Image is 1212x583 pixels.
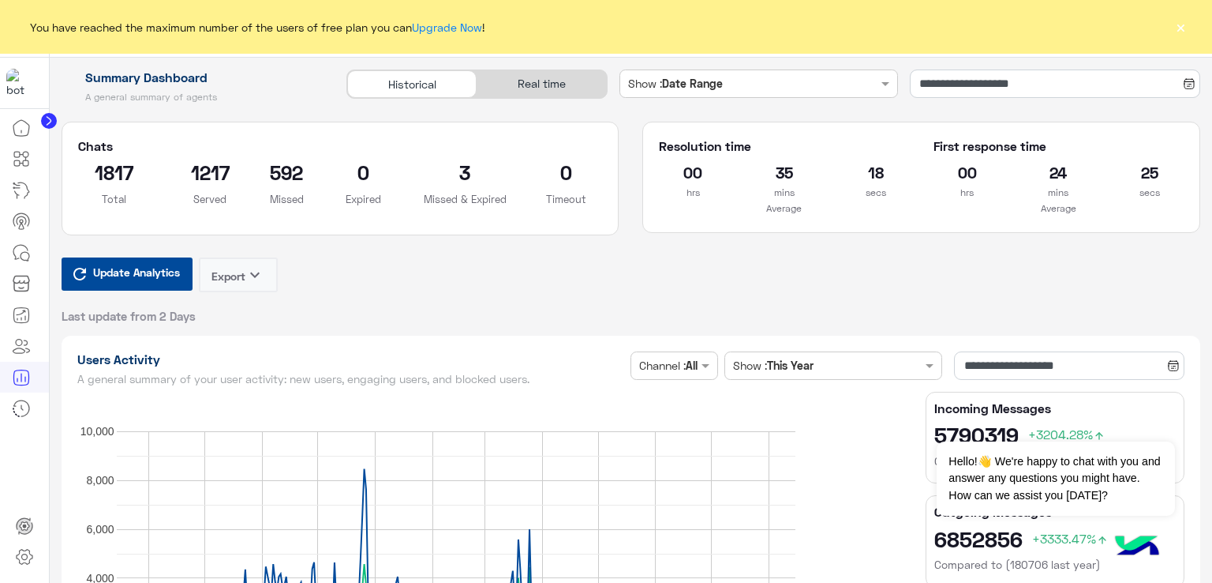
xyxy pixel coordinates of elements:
[62,308,196,324] span: Last update from 2 Days
[1032,531,1109,546] span: +3333.47%
[530,160,603,185] h2: 0
[933,185,1001,201] p: hrs
[659,160,727,185] h2: 00
[6,69,35,97] img: 1403182699927242
[933,138,1184,154] h5: First response time
[1173,19,1188,35] button: ×
[842,185,910,201] p: secs
[1024,185,1092,201] p: mins
[530,191,603,207] p: Timeout
[934,453,1176,469] h6: Compared to (180706 last year)
[347,70,477,98] div: Historical
[1109,520,1165,575] img: hulul-logo.png
[934,401,1176,416] h5: Incoming Messages
[934,526,1176,551] h2: 6852856
[89,261,184,283] span: Update Analytics
[659,185,727,201] p: hrs
[477,70,606,98] div: Real time
[78,138,603,154] h5: Chats
[174,160,246,185] h2: 1217
[934,422,1176,447] h2: 5790319
[174,191,246,207] p: Served
[77,373,625,386] h5: A general summary of your user activity: new users, engaging users, and blocked users.
[80,425,114,438] text: 10,000
[62,258,193,291] button: Update Analytics
[424,191,507,207] p: Missed & Expired
[62,91,329,103] h5: A general summary of agents
[424,160,507,185] h2: 3
[934,504,1176,520] h5: Outgoing Messages
[937,442,1174,516] span: Hello!👋 We're happy to chat with you and answer any questions you might have. How can we assist y...
[659,138,909,154] h5: Resolution time
[245,265,264,284] i: keyboard_arrow_down
[199,258,278,292] button: Exportkeyboard_arrow_down
[1116,160,1184,185] h2: 25
[86,474,114,487] text: 8,000
[270,191,304,207] p: Missed
[78,160,151,185] h2: 1817
[933,201,1184,216] p: Average
[327,191,400,207] p: Expired
[750,160,818,185] h2: 35
[30,19,484,36] span: You have reached the maximum number of the users of free plan you can !
[934,557,1176,573] h6: Compared to (180706 last year)
[1024,160,1092,185] h2: 24
[62,70,329,85] h1: Summary Dashboard
[842,160,910,185] h2: 18
[77,352,625,367] h1: Users Activity
[1116,185,1184,201] p: secs
[659,201,909,216] p: Average
[86,523,114,536] text: 6,000
[933,160,1001,185] h2: 00
[270,160,304,185] h2: 592
[327,160,400,185] h2: 0
[412,21,482,34] a: Upgrade Now
[750,185,818,201] p: mins
[78,191,151,207] p: Total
